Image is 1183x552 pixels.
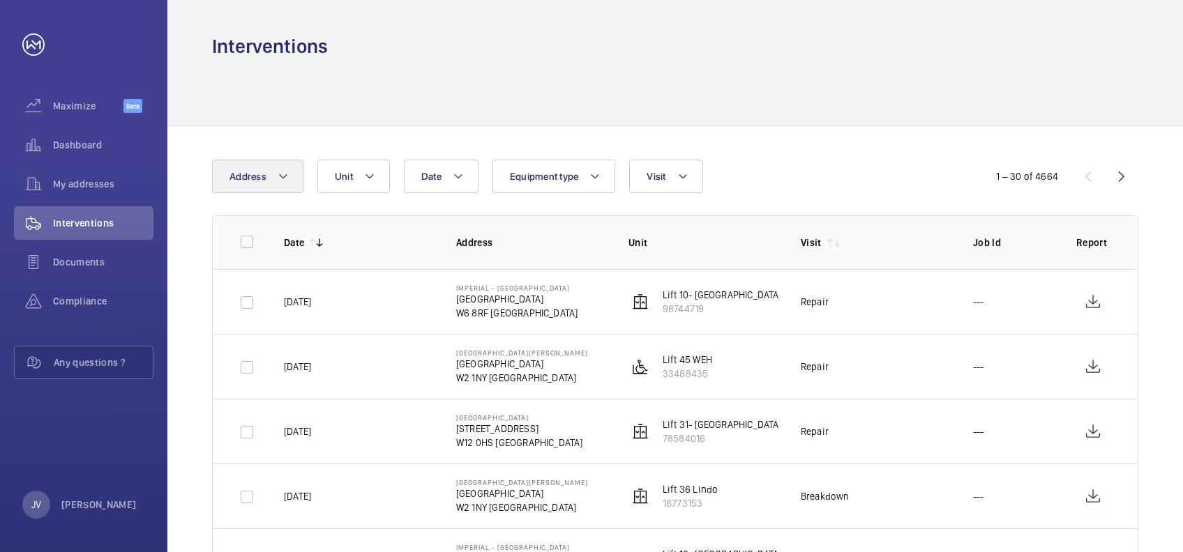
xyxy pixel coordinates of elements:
[53,99,123,113] span: Maximize
[801,295,829,309] div: Repair
[973,360,984,374] p: ---
[61,498,137,512] p: [PERSON_NAME]
[456,543,578,551] p: Imperial - [GEOGRAPHIC_DATA]
[632,293,649,310] img: elevator.svg
[973,424,984,438] p: ---
[456,500,588,514] p: W2 1NY [GEOGRAPHIC_DATA]
[663,302,861,316] p: 98744719
[284,295,311,309] p: [DATE]
[801,236,822,250] p: Visit
[973,236,1054,250] p: Job Id
[629,160,702,193] button: Visit
[663,367,712,381] p: 33488435
[456,357,588,371] p: [GEOGRAPHIC_DATA]
[53,177,153,191] span: My addresses
[663,417,801,431] p: Lift 31- [GEOGRAPHIC_DATA] 555
[801,360,829,374] div: Repair
[632,358,649,375] img: platform_lift.svg
[53,294,153,308] span: Compliance
[456,413,583,422] p: [GEOGRAPHIC_DATA]
[284,236,304,250] p: Date
[31,498,41,512] p: JV
[53,138,153,152] span: Dashboard
[284,424,311,438] p: [DATE]
[801,424,829,438] div: Repair
[212,160,303,193] button: Address
[229,171,266,182] span: Address
[492,160,616,193] button: Equipment type
[456,292,578,306] p: [GEOGRAPHIC_DATA]
[663,431,801,445] p: 78584016
[973,295,984,309] p: ---
[973,489,984,503] p: ---
[456,422,583,436] p: [STREET_ADDRESS]
[456,478,588,486] p: [GEOGRAPHIC_DATA][PERSON_NAME]
[456,236,606,250] p: Address
[53,216,153,230] span: Interventions
[284,489,311,503] p: [DATE]
[801,489,850,503] div: Breakdown
[1076,236,1110,250] p: Report
[663,482,718,496] p: Lift 36 Lindo
[456,436,583,450] p: W12 0HS [GEOGRAPHIC_DATA]
[54,355,153,369] span: Any questions ?
[456,371,588,385] p: W2 1NY [GEOGRAPHIC_DATA]
[317,160,390,193] button: Unit
[632,488,649,505] img: elevator.svg
[996,169,1058,183] div: 1 – 30 of 4664
[284,360,311,374] p: [DATE]
[456,284,578,292] p: Imperial - [GEOGRAPHIC_DATA]
[123,99,142,113] span: Beta
[212,33,328,59] h1: Interventions
[663,496,718,510] p: 18773153
[456,306,578,320] p: W6 8RF [GEOGRAPHIC_DATA]
[456,486,588,500] p: [GEOGRAPHIC_DATA]
[421,171,442,182] span: Date
[335,171,353,182] span: Unit
[663,288,861,302] p: Lift 10- [GEOGRAPHIC_DATA] Block (Passenger)
[404,160,479,193] button: Date
[647,171,665,182] span: Visit
[663,353,712,367] p: Lift 45 WEH
[628,236,778,250] p: Unit
[53,255,153,269] span: Documents
[456,348,588,357] p: [GEOGRAPHIC_DATA][PERSON_NAME]
[632,423,649,440] img: elevator.svg
[510,171,579,182] span: Equipment type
